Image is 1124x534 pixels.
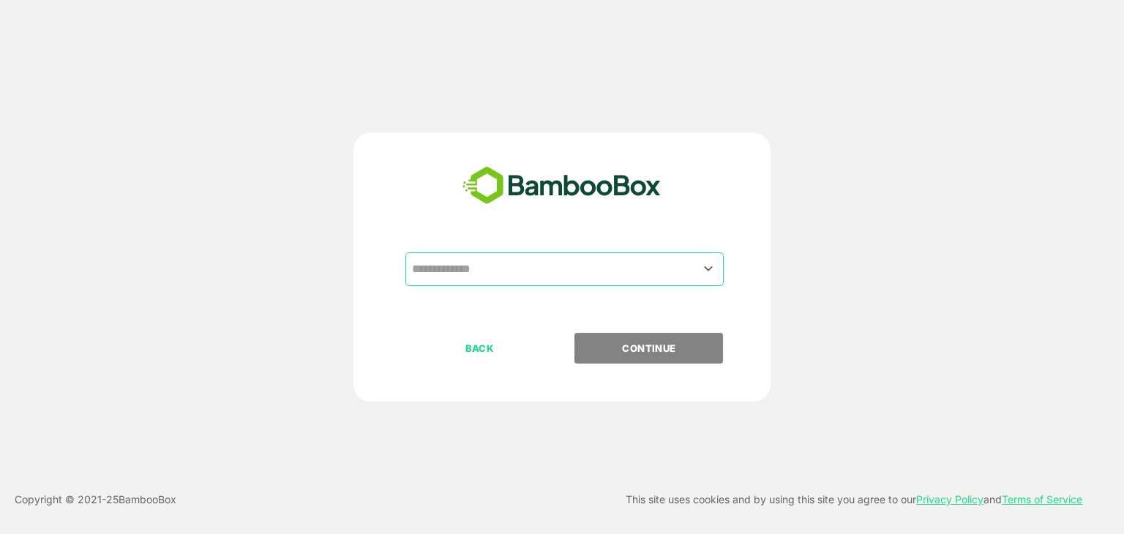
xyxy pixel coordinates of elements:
a: Privacy Policy [916,493,983,505]
p: Copyright © 2021- 25 BambooBox [15,491,176,508]
p: CONTINUE [576,340,722,356]
p: BACK [407,340,553,356]
button: BACK [405,333,554,364]
a: Terms of Service [1002,493,1082,505]
button: Open [699,259,719,279]
button: CONTINUE [574,333,723,364]
img: bamboobox [454,162,669,210]
p: This site uses cookies and by using this site you agree to our and [626,491,1082,508]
